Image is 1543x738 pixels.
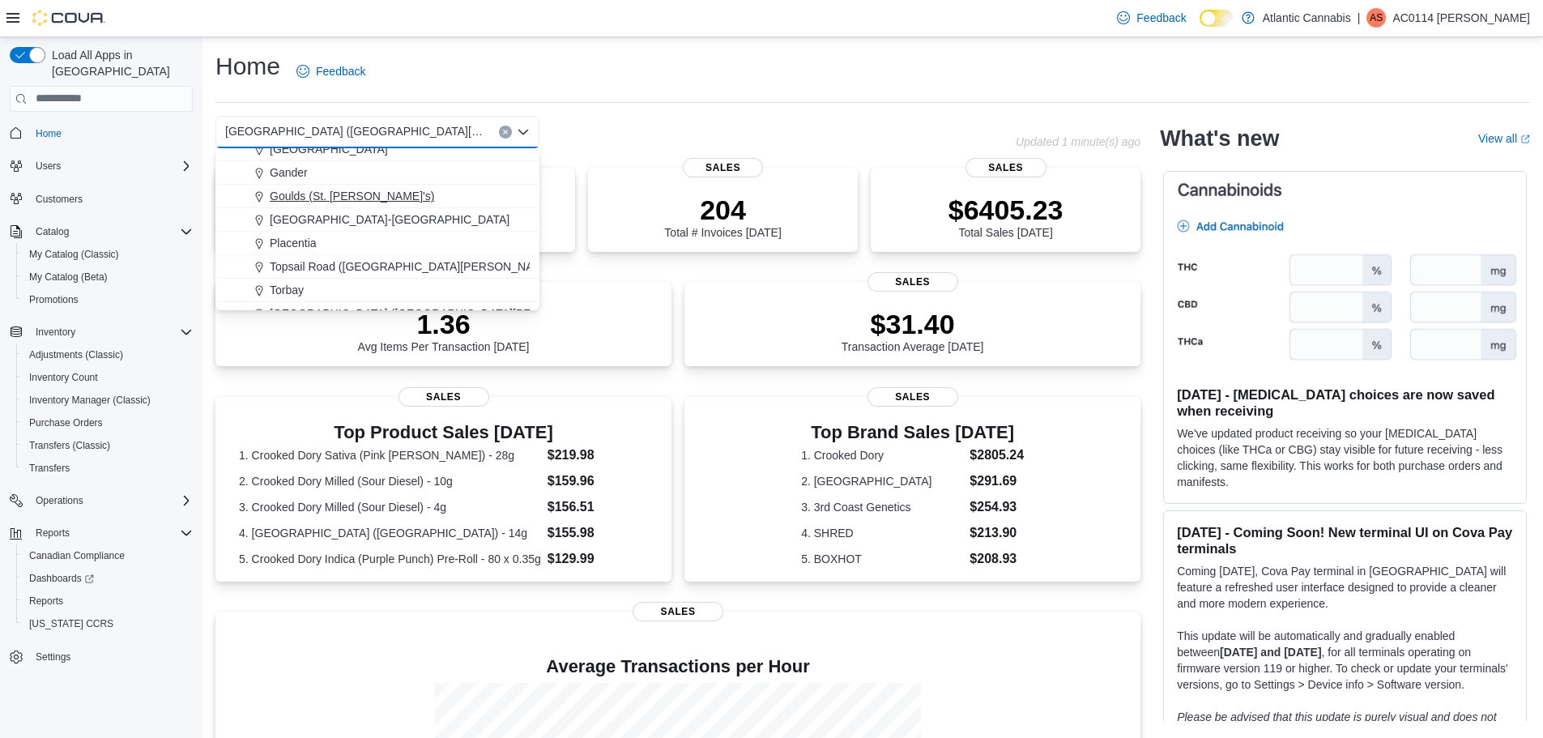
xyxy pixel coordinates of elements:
dd: $2805.24 [970,446,1024,465]
a: Purchase Orders [23,413,109,433]
span: Sales [867,272,958,292]
dt: 3. 3rd Coast Genetics [801,499,963,515]
dt: 3. Crooked Dory Milled (Sour Diesel) - 4g [239,499,541,515]
span: Sales [867,387,958,407]
a: Home [29,124,68,143]
span: Topsail Road ([GEOGRAPHIC_DATA][PERSON_NAME]) [270,258,557,275]
strong: [DATE] and [DATE] [1220,646,1321,659]
button: Reports [3,522,199,544]
a: Adjustments (Classic) [23,345,130,365]
dt: 5. BOXHOT [801,551,963,567]
dt: 1. Crooked Dory Sativa (Pink [PERSON_NAME]) - 28g [239,447,541,463]
span: Catalog [29,222,193,241]
span: Adjustments (Classic) [23,345,193,365]
a: Inventory Manager (Classic) [23,390,157,410]
dd: $208.93 [970,549,1024,569]
button: Reports [16,590,199,612]
a: Transfers (Classic) [23,436,117,455]
dt: 5. Crooked Dory Indica (Purple Punch) Pre-Roll - 80 x 0.35g [239,551,541,567]
button: Transfers [16,457,199,480]
span: Goulds (St. [PERSON_NAME]'s) [270,188,434,204]
dd: $254.93 [970,497,1024,517]
button: Inventory [29,322,82,342]
span: [GEOGRAPHIC_DATA] [270,141,388,157]
p: $31.40 [842,308,984,340]
div: Total # Invoices [DATE] [664,194,781,239]
span: [GEOGRAPHIC_DATA]-[GEOGRAPHIC_DATA] [270,211,509,228]
span: Customers [36,193,83,206]
span: Home [36,127,62,140]
span: Reports [23,591,193,611]
span: Promotions [29,293,79,306]
span: Customers [29,189,193,209]
img: Cova [32,10,105,26]
span: Promotions [23,290,193,309]
p: Coming [DATE], Cova Pay terminal in [GEOGRAPHIC_DATA] will feature a refreshed user interface des... [1177,563,1513,612]
span: Users [29,156,193,176]
span: [GEOGRAPHIC_DATA] ([GEOGRAPHIC_DATA][PERSON_NAME]) [225,122,483,141]
span: Torbay [270,282,304,298]
a: My Catalog (Beta) [23,267,114,287]
button: Inventory Count [16,366,199,389]
button: Gander [215,161,539,185]
span: Load All Apps in [GEOGRAPHIC_DATA] [45,47,193,79]
button: [GEOGRAPHIC_DATA]-[GEOGRAPHIC_DATA] [215,208,539,232]
span: Dashboards [23,569,193,588]
span: Purchase Orders [29,416,103,429]
span: My Catalog (Beta) [23,267,193,287]
button: Reports [29,523,76,543]
span: My Catalog (Classic) [29,248,119,261]
a: My Catalog (Classic) [23,245,126,264]
button: Catalog [29,222,75,241]
p: We've updated product receiving so your [MEDICAL_DATA] choices (like THCa or CBG) stay visible fo... [1177,425,1513,490]
h4: Average Transactions per Hour [228,657,1127,676]
dt: 2. Crooked Dory Milled (Sour Diesel) - 10g [239,473,541,489]
span: AS [1370,8,1383,28]
button: Purchase Orders [16,412,199,434]
button: Inventory Manager (Classic) [16,389,199,412]
button: Close list of options [517,126,530,139]
h3: Top Brand Sales [DATE] [801,423,1024,442]
span: Sales [965,158,1046,177]
span: Sales [683,158,764,177]
span: Inventory Count [29,371,98,384]
div: AC0114 Spurrell Jay [1366,8,1386,28]
button: Users [29,156,67,176]
dd: $219.98 [548,446,648,465]
p: $6405.23 [948,194,1063,226]
span: Users [36,160,61,173]
button: [GEOGRAPHIC_DATA] [215,138,539,161]
div: Total Sales [DATE] [948,194,1063,239]
dt: 4. SHRED [801,525,963,541]
span: Transfers [29,462,70,475]
a: Customers [29,190,89,209]
span: Operations [29,491,193,510]
button: Topsail Road ([GEOGRAPHIC_DATA][PERSON_NAME]) [215,255,539,279]
h2: What's new [1160,126,1279,151]
nav: Complex example [10,115,193,711]
button: [GEOGRAPHIC_DATA] ([GEOGRAPHIC_DATA][PERSON_NAME]) [215,302,539,326]
button: My Catalog (Classic) [16,243,199,266]
span: Feedback [1136,10,1186,26]
span: Transfers (Classic) [29,439,110,452]
a: View allExternal link [1478,132,1530,145]
a: [US_STATE] CCRS [23,614,120,633]
span: Inventory Manager (Classic) [29,394,151,407]
button: My Catalog (Beta) [16,266,199,288]
button: Transfers (Classic) [16,434,199,457]
span: Sales [633,602,723,621]
div: Choose from the following options [215,67,539,326]
span: Catalog [36,225,69,238]
span: Transfers (Classic) [23,436,193,455]
span: [GEOGRAPHIC_DATA] ([GEOGRAPHIC_DATA][PERSON_NAME]) [270,305,610,322]
input: Dark Mode [1200,10,1234,27]
h3: [DATE] - [MEDICAL_DATA] choices are now saved when receiving [1177,386,1513,419]
button: Clear input [499,126,512,139]
span: Home [29,123,193,143]
a: Promotions [23,290,85,309]
span: My Catalog (Classic) [23,245,193,264]
span: Reports [29,523,193,543]
button: Promotions [16,288,199,311]
button: Canadian Compliance [16,544,199,567]
a: Transfers [23,459,76,478]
